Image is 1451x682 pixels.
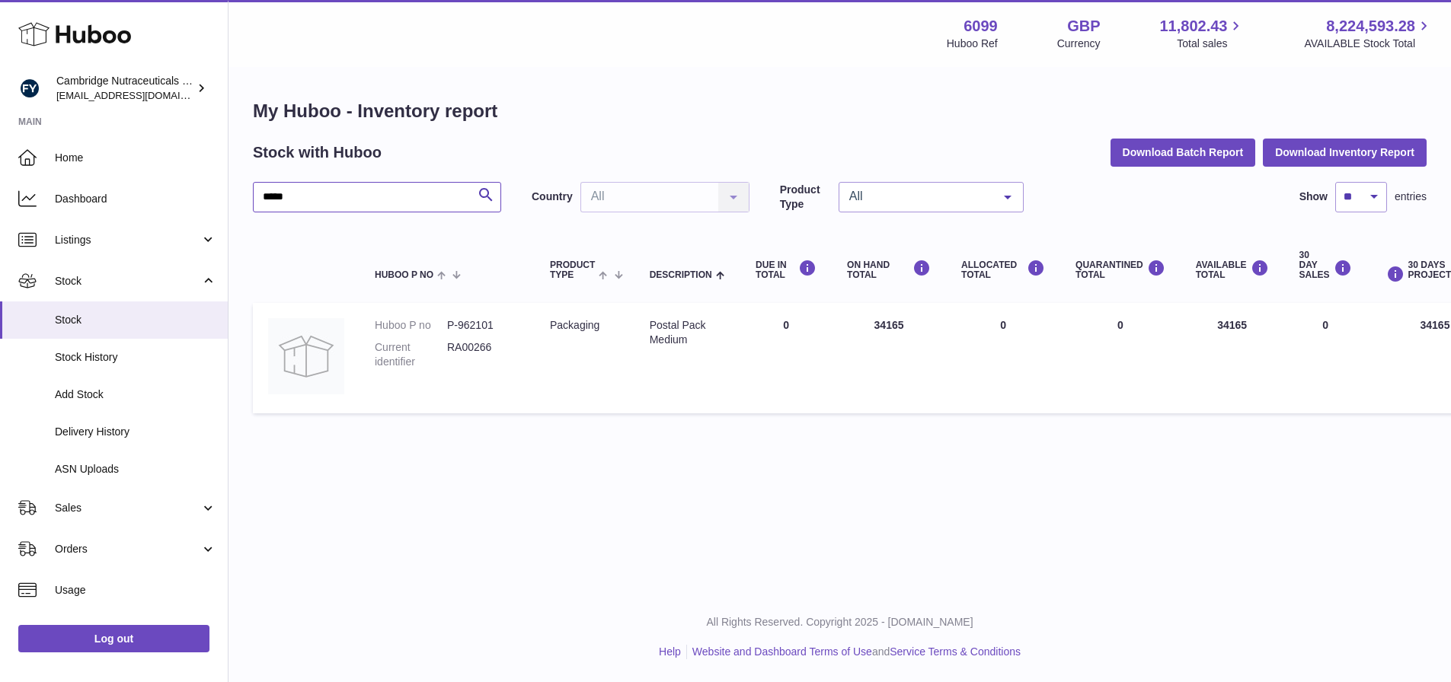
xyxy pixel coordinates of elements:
[1263,139,1427,166] button: Download Inventory Report
[550,319,599,331] span: packaging
[55,350,216,365] span: Stock History
[447,340,519,369] dd: RA00266
[1395,190,1427,204] span: entries
[55,425,216,439] span: Delivery History
[532,190,573,204] label: Country
[1181,303,1284,413] td: 34165
[1075,260,1165,280] div: QUARANTINED Total
[56,89,224,101] span: [EMAIL_ADDRESS][DOMAIN_NAME]
[1057,37,1101,51] div: Currency
[947,37,998,51] div: Huboo Ref
[1304,37,1433,51] span: AVAILABLE Stock Total
[18,77,41,100] img: internalAdmin-6099@internal.huboo.com
[946,303,1060,413] td: 0
[780,183,831,212] label: Product Type
[375,340,447,369] dt: Current identifier
[687,645,1021,659] li: and
[1299,190,1328,204] label: Show
[1117,319,1123,331] span: 0
[253,142,382,163] h2: Stock with Huboo
[890,645,1021,658] a: Service Terms & Conditions
[650,318,725,347] div: Postal Pack Medium
[55,233,200,247] span: Listings
[375,318,447,333] dt: Huboo P no
[847,260,931,280] div: ON HAND Total
[375,270,433,280] span: Huboo P no
[241,615,1439,629] p: All Rights Reserved. Copyright 2025 - [DOMAIN_NAME]
[55,192,216,206] span: Dashboard
[650,270,712,280] span: Description
[447,318,519,333] dd: P-962101
[1159,16,1227,37] span: 11,802.43
[1299,250,1352,281] div: 30 DAY SALES
[1196,260,1269,280] div: AVAILABLE Total
[1111,139,1256,166] button: Download Batch Report
[55,274,200,288] span: Stock
[756,260,817,280] div: DUE IN TOTAL
[1326,16,1415,37] span: 8,224,593.28
[55,151,216,165] span: Home
[253,99,1427,123] h1: My Huboo - Inventory report
[659,645,681,658] a: Help
[832,303,946,413] td: 34165
[55,542,200,556] span: Orders
[55,501,200,515] span: Sales
[1177,37,1245,51] span: Total sales
[1159,16,1245,51] a: 11,802.43 Total sales
[1067,16,1100,37] strong: GBP
[56,74,193,103] div: Cambridge Nutraceuticals Ltd
[740,303,832,413] td: 0
[964,16,998,37] strong: 6099
[1304,16,1433,51] a: 8,224,593.28 AVAILABLE Stock Total
[692,645,872,658] a: Website and Dashboard Terms of Use
[55,313,216,327] span: Stock
[18,625,209,652] a: Log out
[845,189,992,204] span: All
[268,318,344,394] img: product image
[55,583,216,598] span: Usage
[55,462,216,476] span: ASN Uploads
[550,260,595,280] span: Product Type
[961,260,1045,280] div: ALLOCATED Total
[55,387,216,402] span: Add Stock
[1284,303,1367,413] td: 0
